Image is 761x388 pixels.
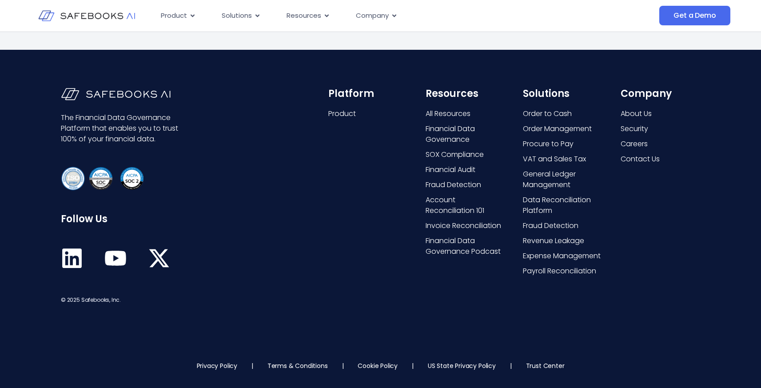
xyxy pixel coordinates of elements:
[621,108,700,119] a: About Us
[426,236,505,257] a: Financial Data Governance Podcast
[426,108,470,119] span: All Resources
[523,266,596,276] span: Payroll Reconciliation
[267,361,328,370] a: Terms & Conditions
[621,154,700,164] a: Contact Us
[621,108,652,119] span: About Us
[342,361,344,370] p: |
[428,361,496,370] a: US State Privacy Policy
[426,149,505,160] a: SOX Compliance
[426,88,505,100] h6: Resources
[510,361,512,370] p: |
[523,195,602,216] a: Data Reconciliation Platform
[412,361,414,370] p: |
[621,139,648,149] span: Careers
[161,11,187,21] span: Product
[523,108,572,119] span: Order to Cash
[154,7,570,24] div: Menu Toggle
[426,164,475,175] span: Financial Audit
[426,195,505,216] a: Account Reconciliation 101
[621,124,700,134] a: Security
[328,108,408,119] a: Product
[523,251,601,261] span: Expense Management
[523,124,592,134] span: Order Management
[523,236,584,246] span: Revenue Leakage
[426,180,481,190] span: Fraud Detection
[426,149,484,160] span: SOX Compliance
[426,220,501,231] span: Invoice Reconciliation
[523,139,574,149] span: Procure to Pay
[61,213,183,225] h6: Follow Us
[523,154,586,164] span: VAT and Sales Tax
[523,124,602,134] a: Order Management
[222,11,252,21] span: Solutions
[426,108,505,119] a: All Resources
[523,220,602,231] a: Fraud Detection
[251,361,253,370] p: |
[659,6,730,25] a: Get a Demo
[356,11,389,21] span: Company
[197,361,237,370] a: Privacy Policy
[358,361,398,370] a: Cookie Policy
[426,180,505,190] a: Fraud Detection
[523,251,602,261] a: Expense Management
[621,88,700,100] h6: Company
[61,296,121,304] span: © 2025 Safebooks, Inc.
[426,164,505,175] a: Financial Audit
[526,361,565,370] a: Trust Center
[287,11,321,21] span: Resources
[523,154,602,164] a: VAT and Sales Tax
[426,124,505,145] a: Financial Data Governance
[523,139,602,149] a: Procure to Pay
[621,154,660,164] span: Contact Us
[328,88,408,100] h6: Platform
[523,88,602,100] h6: Solutions
[621,139,700,149] a: Careers
[154,7,570,24] nav: Menu
[523,108,602,119] a: Order to Cash
[523,169,602,190] a: General Ledger Management
[328,108,356,119] span: Product
[523,266,602,276] a: Payroll Reconciliation
[61,112,183,144] p: The Financial Data Governance Platform that enables you to trust 100% of your financial data.
[523,236,602,246] a: Revenue Leakage
[426,220,505,231] a: Invoice Reconciliation
[523,220,578,231] span: Fraud Detection
[673,11,716,20] span: Get a Demo
[621,124,648,134] span: Security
